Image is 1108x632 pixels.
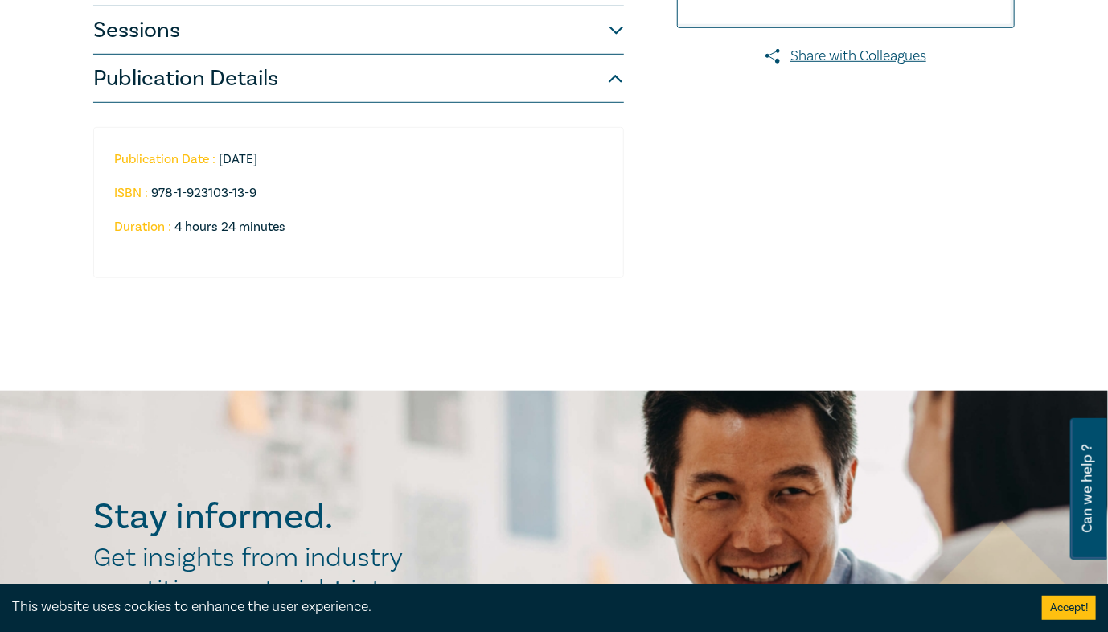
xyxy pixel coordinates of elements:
[12,597,1018,618] div: This website uses cookies to enhance the user experience.
[114,219,171,235] strong: Duration :
[93,496,473,538] h2: Stay informed.
[93,55,624,103] button: Publication Details
[114,152,590,166] li: [DATE]
[1042,596,1096,620] button: Accept cookies
[114,186,590,200] li: 978-1-923103-13-9
[114,151,215,167] strong: Publication Date :
[93,6,624,55] button: Sessions
[114,185,148,201] strong: ISBN :
[114,220,603,234] li: 4 hours 24 minutes
[677,46,1015,67] a: Share with Colleagues
[1080,428,1095,550] span: Can we help ?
